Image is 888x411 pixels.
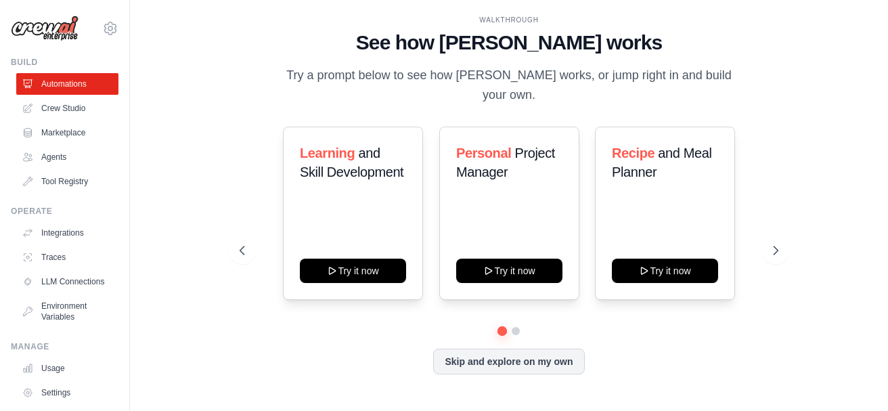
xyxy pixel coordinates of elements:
div: Build [11,57,118,68]
a: LLM Connections [16,271,118,293]
span: Project Manager [456,146,555,179]
a: Crew Studio [16,98,118,119]
button: Try it now [300,259,406,283]
a: Integrations [16,222,118,244]
button: Try it now [456,259,562,283]
a: Usage [16,358,118,379]
img: Logo [11,16,79,41]
a: Automations [16,73,118,95]
div: WALKTHROUGH [240,15,779,25]
a: Agents [16,146,118,168]
a: Marketplace [16,122,118,144]
a: Traces [16,246,118,268]
iframe: Chat Widget [820,346,888,411]
div: Manage [11,341,118,352]
span: Recipe [612,146,654,160]
a: Environment Variables [16,295,118,328]
a: Tool Registry [16,171,118,192]
a: Settings [16,382,118,404]
h1: See how [PERSON_NAME] works [240,30,779,55]
p: Try a prompt below to see how [PERSON_NAME] works, or jump right in and build your own. [282,66,736,106]
button: Skip and explore on my own [433,349,584,374]
span: Learning [300,146,355,160]
span: Personal [456,146,511,160]
span: and Meal Planner [612,146,711,179]
button: Try it now [612,259,718,283]
div: Operate [11,206,118,217]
